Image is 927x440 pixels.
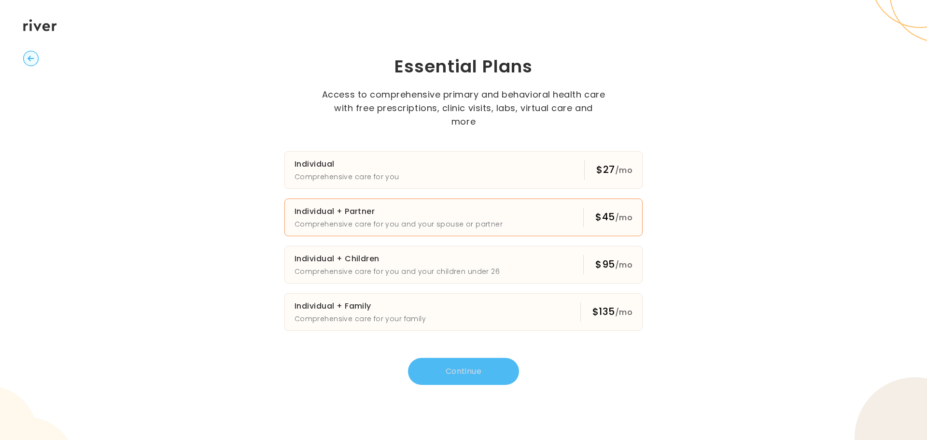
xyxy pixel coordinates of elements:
[284,199,643,236] button: Individual + PartnerComprehensive care for you and your spouse or partner$45/mo
[295,252,500,266] h3: Individual + Children
[284,246,643,284] button: Individual + ChildrenComprehensive care for you and your children under 26$95/mo
[284,151,643,189] button: IndividualComprehensive care for you$27/mo
[295,157,399,171] h3: Individual
[295,299,426,313] h3: Individual + Family
[595,257,632,272] div: $95
[408,358,519,385] button: Continue
[615,165,632,176] span: /mo
[284,293,643,331] button: Individual + FamilyComprehensive care for your family$135/mo
[295,218,503,230] p: Comprehensive care for you and your spouse or partner
[321,88,606,128] p: Access to comprehensive primary and behavioral health care with free prescriptions, clinic visits...
[595,210,632,225] div: $45
[295,266,500,277] p: Comprehensive care for you and your children under 26
[295,171,399,183] p: Comprehensive care for you
[596,163,632,177] div: $27
[295,313,426,325] p: Comprehensive care for your family
[615,259,632,270] span: /mo
[239,55,688,78] h1: Essential Plans
[615,212,632,223] span: /mo
[295,205,503,218] h3: Individual + Partner
[592,305,632,319] div: $135
[615,307,632,318] span: /mo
